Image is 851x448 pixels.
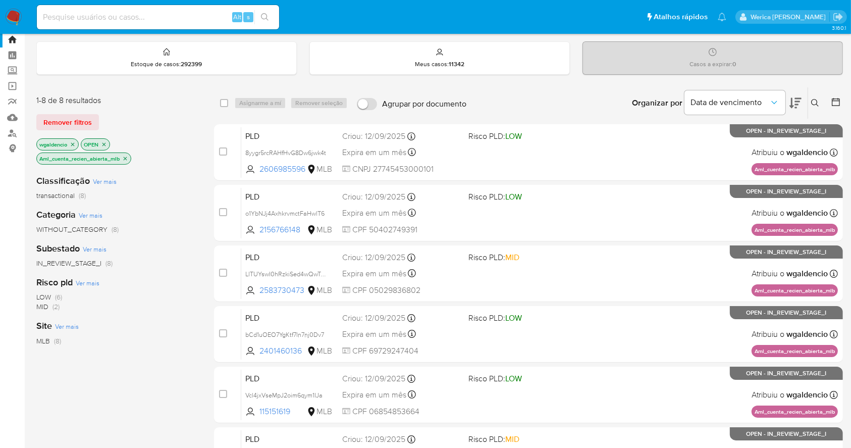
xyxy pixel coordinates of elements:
[833,12,843,22] a: Sair
[718,13,726,21] a: Notificações
[751,12,829,22] p: werica.jgaldencio@mercadolivre.com
[233,12,241,22] span: Alt
[654,12,708,22] span: Atalhos rápidos
[254,10,275,24] button: search-icon
[247,12,250,22] span: s
[832,24,846,32] span: 3.160.1
[37,11,279,24] input: Pesquise usuários ou casos...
